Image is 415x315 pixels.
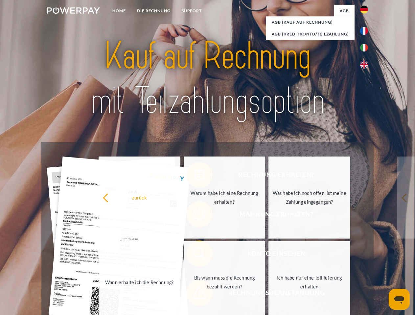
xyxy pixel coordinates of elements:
img: de [360,6,368,13]
div: Bis wann muss die Rechnung bezahlt werden? [188,273,262,291]
div: Wann erhalte ich die Rechnung? [103,278,176,286]
a: AGB (Kreditkonto/Teilzahlung) [266,28,355,40]
div: Was habe ich noch offen, ist meine Zahlung eingegangen? [272,189,346,206]
iframe: Schaltfläche zum Öffnen des Messaging-Fensters [389,289,410,310]
img: logo-powerpay-white.svg [47,7,100,14]
a: agb [334,5,355,17]
a: Was habe ich noch offen, ist meine Zahlung eingegangen? [268,157,350,239]
div: Ich habe nur eine Teillieferung erhalten [272,273,346,291]
img: en [360,61,368,69]
div: Warum habe ich eine Rechnung erhalten? [188,189,262,206]
img: fr [360,27,368,35]
a: AGB (Kauf auf Rechnung) [266,16,355,28]
a: DIE RECHNUNG [131,5,176,17]
div: zurück [103,193,176,202]
img: it [360,44,368,52]
a: Home [107,5,131,17]
a: SUPPORT [176,5,207,17]
img: title-powerpay_de.svg [63,31,352,126]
